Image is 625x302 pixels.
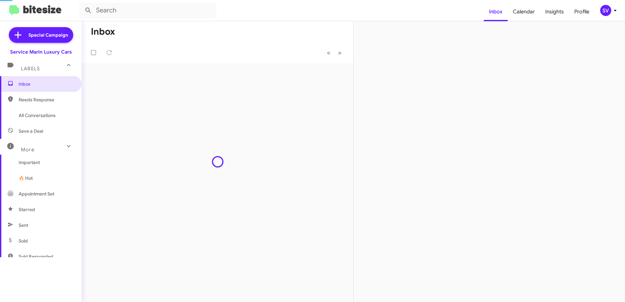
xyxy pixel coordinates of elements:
span: All Conversations [19,112,56,119]
h1: Inbox [91,26,115,37]
a: Calendar [508,2,540,21]
span: Sent [19,222,28,228]
span: Important [19,159,74,166]
span: » [338,49,342,57]
div: SV [600,5,611,16]
span: Appointment Set [19,191,54,197]
span: Starred [19,206,35,213]
span: Needs Response [19,96,74,103]
a: Inbox [484,2,508,21]
nav: Page navigation example [323,46,346,59]
span: « [327,49,330,57]
div: Service Marin Luxury Cars [10,49,72,55]
a: Profile [569,2,595,21]
button: Next [334,46,346,59]
button: Previous [323,46,334,59]
span: Save a Deal [19,128,43,134]
span: Special Campaign [28,32,68,38]
span: More [21,147,34,153]
span: Inbox [19,81,74,87]
button: SV [595,5,618,16]
span: Sold Responded [19,253,53,260]
span: 🔥 Hot [19,175,33,181]
a: Insights [540,2,569,21]
span: Sold [19,238,28,244]
span: Labels [21,66,40,72]
a: Special Campaign [9,27,73,43]
input: Search [79,3,216,18]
